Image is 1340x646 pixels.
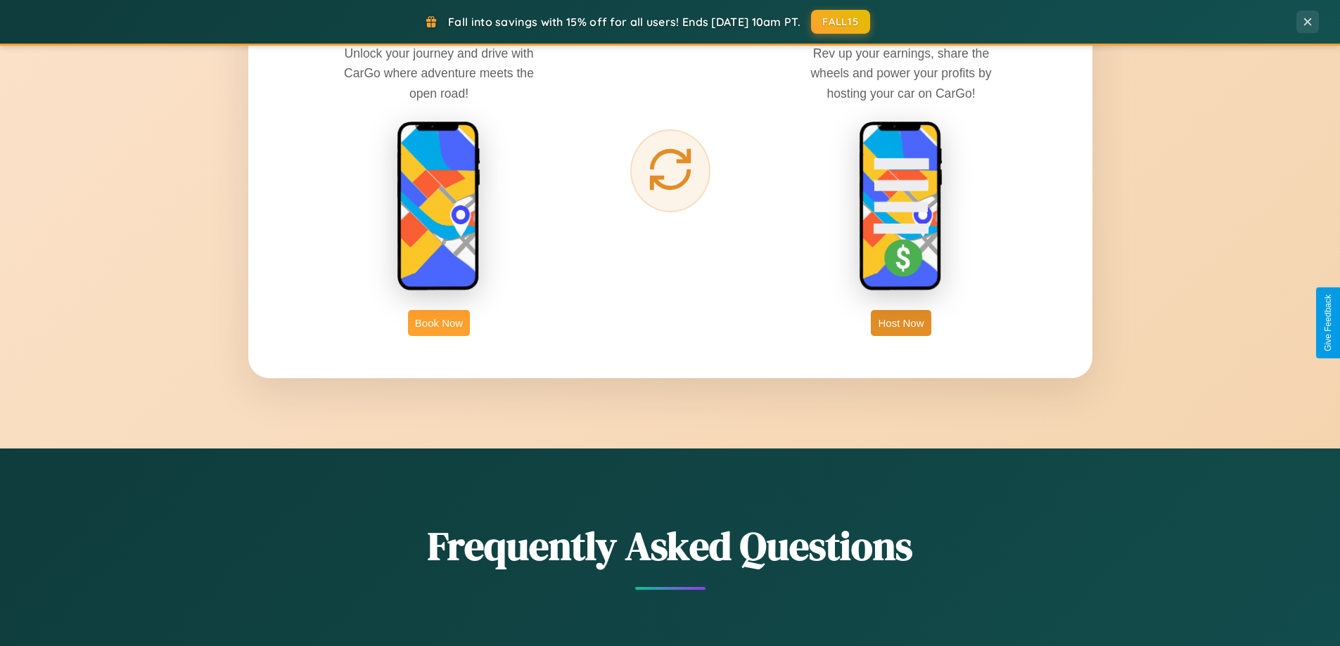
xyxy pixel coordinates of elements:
button: Host Now [871,310,931,336]
img: rent phone [397,121,481,292]
span: Fall into savings with 15% off for all users! Ends [DATE] 10am PT. [448,15,800,29]
h2: Frequently Asked Questions [248,519,1092,573]
img: host phone [859,121,943,292]
p: Rev up your earnings, share the wheels and power your profits by hosting your car on CarGo! [796,44,1007,103]
button: FALL15 [811,10,870,34]
button: Book Now [408,310,470,336]
p: Unlock your journey and drive with CarGo where adventure meets the open road! [333,44,544,103]
div: Give Feedback [1323,295,1333,351]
